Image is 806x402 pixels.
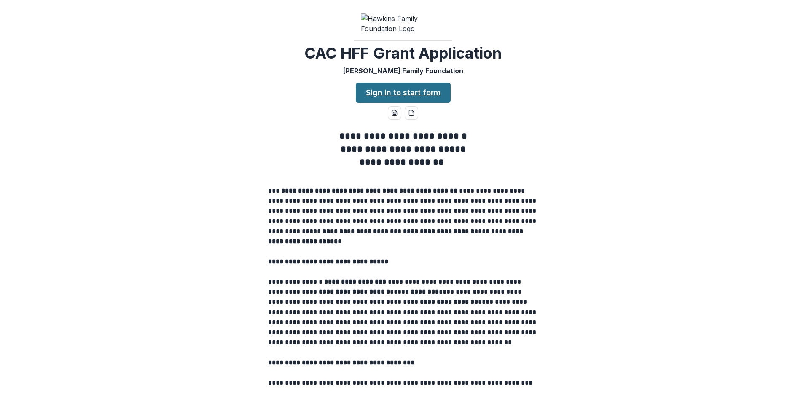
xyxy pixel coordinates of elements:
[304,44,502,62] h2: CAC HFF Grant Application
[356,83,451,103] a: Sign in to start form
[361,13,445,34] img: Hawkins Family Foundation Logo
[405,106,418,120] button: pdf-download
[388,106,401,120] button: word-download
[343,66,463,76] p: [PERSON_NAME] Family Foundation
